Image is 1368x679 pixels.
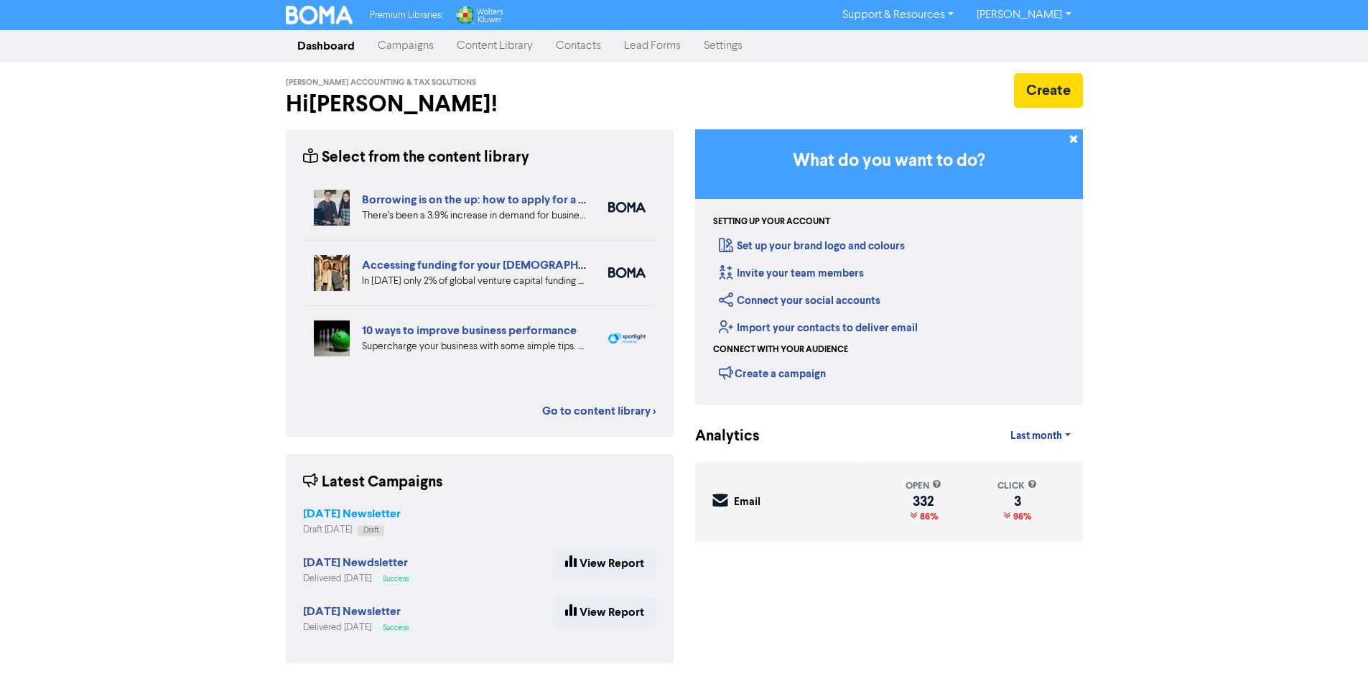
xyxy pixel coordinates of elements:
a: Lead Forms [613,32,692,60]
a: Contacts [544,32,613,60]
strong: [DATE] Newsletter [303,507,401,521]
span: [PERSON_NAME] Accounting & Tax Solutions [286,78,476,88]
a: [DATE] Newsletter [303,509,401,520]
a: Borrowing is on the up: how to apply for a business loan [362,193,647,207]
img: spotlight [608,333,646,344]
span: Success [383,576,409,583]
a: [DATE] Newsletter [303,606,401,618]
a: Set up your brand logo and colours [719,239,905,253]
a: Accessing funding for your [DEMOGRAPHIC_DATA]-led businesses [362,258,712,272]
div: In 2024 only 2% of global venture capital funding went to female-only founding teams. We highligh... [362,274,587,289]
img: boma [608,267,646,278]
span: Last month [1010,430,1062,443]
div: Connect with your audience [713,343,848,356]
a: Dashboard [286,32,366,60]
div: Analytics [695,425,742,448]
div: Latest Campaigns [303,471,443,494]
span: Premium Libraries: [370,11,443,20]
div: 332 [906,496,941,507]
img: BOMA Logo [286,6,353,24]
strong: [DATE] Newdsletter [303,555,408,570]
a: Content Library [445,32,544,60]
img: boma [608,202,646,213]
a: 10 ways to improve business performance [362,323,577,338]
span: 96% [1010,511,1031,522]
strong: [DATE] Newsletter [303,604,401,619]
a: Support & Resources [831,4,965,27]
div: open [906,479,941,493]
a: View Report [553,548,656,578]
img: Wolters Kluwer [455,6,503,24]
a: Go to content library > [542,402,656,420]
div: Select from the content library [303,147,529,169]
div: Draft [DATE] [303,523,401,537]
div: Delivered [DATE] [303,572,414,586]
span: Draft [363,527,378,534]
span: Success [383,624,409,632]
div: Supercharge your business with some simple tips. Eliminate distractions & bad customers, get a pl... [362,339,587,354]
h3: What do you want to do? [717,151,1061,172]
a: Campaigns [366,32,445,60]
div: Setting up your account [713,216,830,228]
button: Create [1014,73,1083,108]
div: Create a campaign [719,362,826,384]
a: [DATE] Newdsletter [303,558,408,569]
a: Import your contacts to deliver email [719,321,918,335]
div: click [997,479,1037,493]
a: [PERSON_NAME] [965,4,1082,27]
div: Email [734,494,760,511]
a: Invite your team members [719,267,864,280]
div: Delivered [DATE] [303,621,414,634]
div: There’s been a 3.9% increase in demand for business loans from Aussie businesses. Find out the be... [362,208,587,223]
h2: Hi [PERSON_NAME] ! [286,91,674,118]
a: View Report [553,597,656,627]
a: Settings [692,32,754,60]
span: 86% [917,511,938,522]
div: Getting Started in BOMA [695,129,1083,405]
div: 3 [997,496,1037,507]
a: Connect your social accounts [719,294,880,308]
a: Last month [999,422,1082,451]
